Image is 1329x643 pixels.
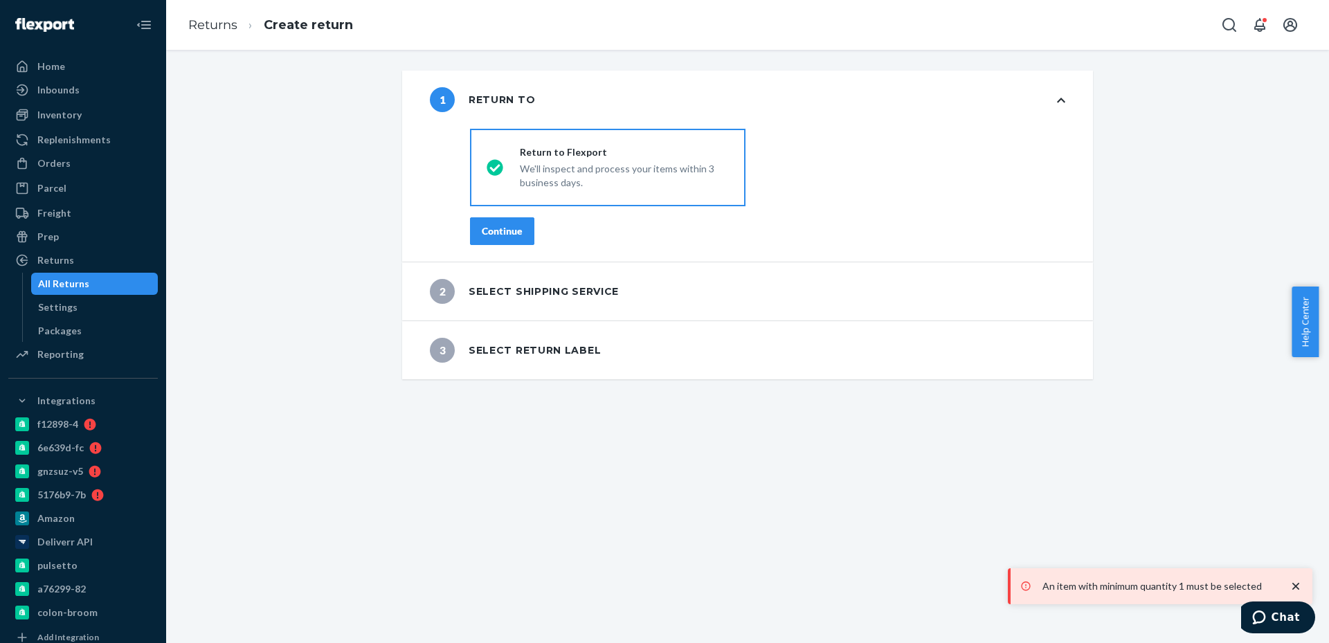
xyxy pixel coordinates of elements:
button: Open account menu [1276,11,1304,39]
a: Inbounds [8,79,158,101]
a: Settings [31,296,159,318]
button: Continue [470,217,534,245]
div: Replenishments [37,133,111,147]
a: colon-broom [8,601,158,624]
div: 5176b9-7b [37,488,86,502]
div: Deliverr API [37,535,93,549]
button: Open Search Box [1215,11,1243,39]
button: Integrations [8,390,158,412]
a: Returns [8,249,158,271]
svg: close toast [1289,579,1303,593]
div: All Returns [38,277,89,291]
a: Reporting [8,343,158,365]
button: Open notifications [1246,11,1274,39]
div: colon-broom [37,606,98,619]
div: gnzsuz-v5 [37,464,83,478]
div: Prep [37,230,59,244]
iframe: Opens a widget where you can chat to one of our agents [1241,601,1315,636]
button: Help Center [1292,287,1319,357]
img: Flexport logo [15,18,74,32]
span: 1 [430,87,455,112]
div: 6e639d-fc [37,441,84,455]
a: Returns [188,17,237,33]
div: Parcel [37,181,66,195]
a: Parcel [8,177,158,199]
div: We'll inspect and process your items within 3 business days. [520,159,729,190]
a: Inventory [8,104,158,126]
a: Amazon [8,507,158,529]
a: 5176b9-7b [8,484,158,506]
div: Inbounds [37,83,80,97]
div: Amazon [37,511,75,525]
div: Return to [430,87,535,112]
div: f12898-4 [37,417,78,431]
div: Freight [37,206,71,220]
div: Settings [38,300,78,314]
a: All Returns [31,273,159,295]
p: An item with minimum quantity 1 must be selected [1042,579,1275,593]
span: 3 [430,338,455,363]
a: Packages [31,320,159,342]
a: Orders [8,152,158,174]
a: a76299-82 [8,578,158,600]
span: 2 [430,279,455,304]
div: Return to Flexport [520,145,729,159]
div: pulsetto [37,559,78,572]
div: Packages [38,324,82,338]
a: gnzsuz-v5 [8,460,158,482]
a: f12898-4 [8,413,158,435]
a: Deliverr API [8,531,158,553]
div: Returns [37,253,74,267]
div: a76299-82 [37,582,86,596]
a: Freight [8,202,158,224]
div: Continue [482,224,523,238]
button: Close Navigation [130,11,158,39]
a: Home [8,55,158,78]
div: Add Integration [37,631,99,643]
a: pulsetto [8,554,158,577]
a: 6e639d-fc [8,437,158,459]
div: Select shipping service [430,279,619,304]
div: Select return label [430,338,601,363]
div: Home [37,60,65,73]
div: Reporting [37,347,84,361]
a: Create return [264,17,353,33]
div: Integrations [37,394,96,408]
div: Orders [37,156,71,170]
ol: breadcrumbs [177,5,364,46]
a: Prep [8,226,158,248]
div: Inventory [37,108,82,122]
a: Replenishments [8,129,158,151]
